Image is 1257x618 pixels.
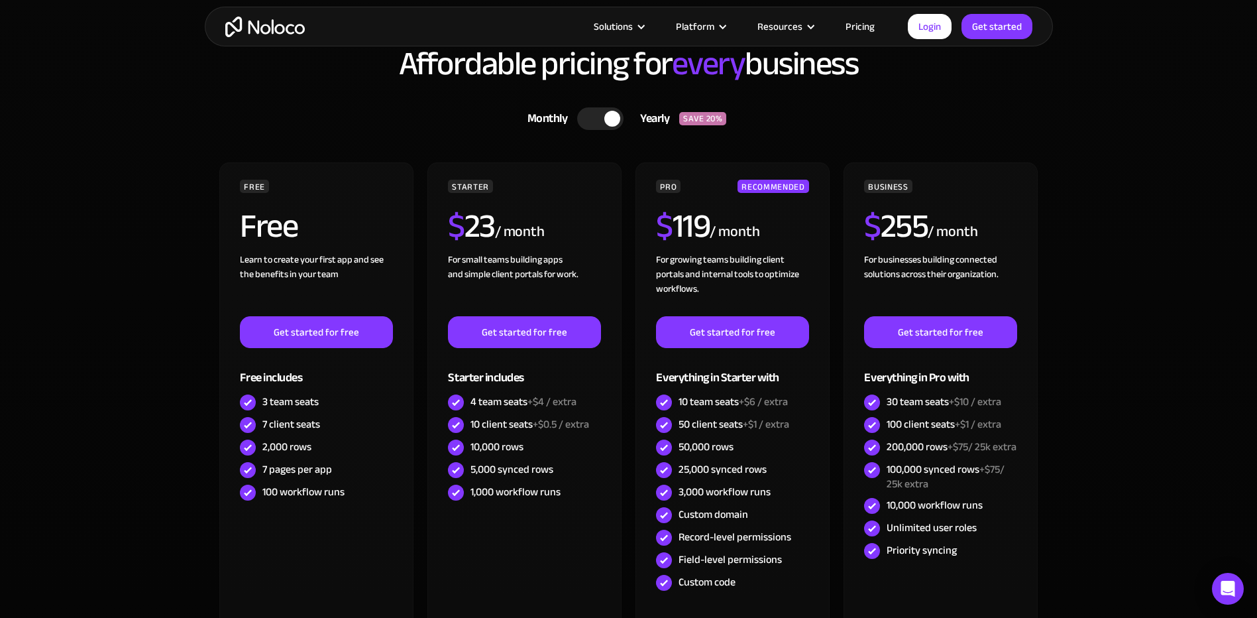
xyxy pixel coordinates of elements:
div: 7 pages per app [262,462,332,477]
a: Get started for free [240,316,392,348]
div: Resources [757,18,802,35]
div: 1,000 workflow runs [470,485,561,499]
div: For small teams building apps and simple client portals for work. ‍ [448,253,600,316]
div: Yearly [624,109,679,129]
div: FREE [240,180,269,193]
a: Get started for free [864,316,1016,348]
div: 10 team seats [679,395,788,409]
h2: Affordable pricing for business [218,46,1040,82]
div: / month [928,221,977,243]
span: $ [656,195,673,257]
span: every [672,32,745,95]
div: 100,000 synced rows [887,462,1016,491]
a: home [225,17,305,37]
span: +$4 / extra [527,392,576,412]
div: 50 client seats [679,417,789,432]
div: Solutions [594,18,633,35]
div: 10,000 rows [470,440,523,454]
div: 25,000 synced rows [679,462,767,477]
a: Get started for free [656,316,808,348]
div: 7 client seats [262,417,320,432]
div: 50,000 rows [679,440,734,454]
div: PRO [656,180,681,193]
div: / month [710,221,759,243]
div: Learn to create your first app and see the benefits in your team ‍ [240,253,392,316]
div: Everything in Pro with [864,348,1016,391]
h2: Free [240,210,298,243]
span: $ [864,195,881,257]
div: Everything in Starter with [656,348,808,391]
div: 10,000 workflow runs [887,498,983,513]
div: Record-level permissions [679,530,791,544]
span: +$0.5 / extra [533,414,589,434]
a: Pricing [829,18,891,35]
div: / month [495,221,545,243]
div: 3 team seats [262,395,319,409]
h2: 255 [864,210,928,243]
a: Get started for free [448,316,600,348]
span: +$75/ 25k extra [887,460,1005,494]
div: 100 client seats [887,417,1001,432]
span: +$1 / extra [955,414,1001,434]
div: 2,000 rows [262,440,311,454]
div: 200,000 rows [887,440,1016,454]
a: Login [908,14,952,39]
div: Unlimited user roles [887,521,977,535]
div: Custom domain [679,507,748,522]
div: Open Intercom Messenger [1212,573,1244,605]
a: Get started [961,14,1032,39]
div: For growing teams building client portals and internal tools to optimize workflows. [656,253,808,316]
div: Resources [741,18,829,35]
div: 30 team seats [887,395,1001,409]
span: +$6 / extra [739,392,788,412]
div: 4 team seats [470,395,576,409]
span: +$75/ 25k extra [948,437,1016,457]
div: Solutions [577,18,659,35]
h2: 23 [448,210,495,243]
div: Platform [676,18,714,35]
span: +$10 / extra [949,392,1001,412]
div: SAVE 20% [679,112,726,125]
div: BUSINESS [864,180,912,193]
div: 100 workflow runs [262,485,345,499]
div: Starter includes [448,348,600,391]
div: 5,000 synced rows [470,462,553,477]
div: Platform [659,18,741,35]
div: 3,000 workflow runs [679,485,771,499]
span: $ [448,195,465,257]
div: RECOMMENDED [738,180,808,193]
div: Custom code [679,575,736,589]
span: +$1 / extra [743,414,789,434]
div: Free includes [240,348,392,391]
div: Field-level permissions [679,552,782,567]
div: For businesses building connected solutions across their organization. ‍ [864,253,1016,316]
div: Priority syncing [887,543,957,558]
h2: 119 [656,210,710,243]
div: STARTER [448,180,492,193]
div: Monthly [511,109,578,129]
div: 10 client seats [470,417,589,432]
